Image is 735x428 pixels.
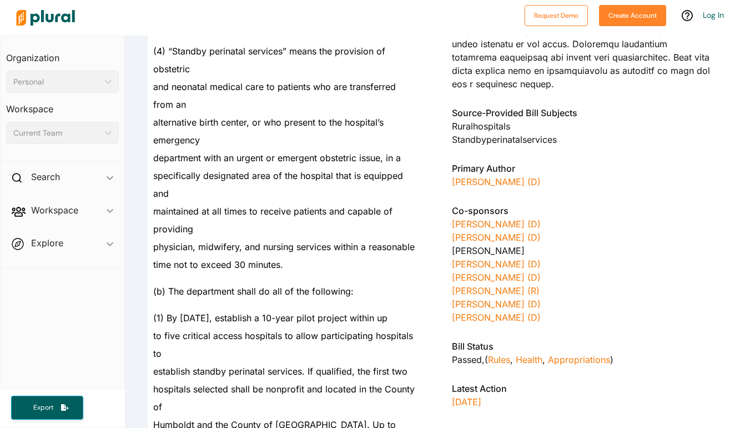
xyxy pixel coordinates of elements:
[153,46,385,74] span: (4) “Standby perinatal services” means the provision of obstetric
[548,354,610,365] a: Appropriations
[452,285,540,296] a: [PERSON_NAME] (R)
[153,384,415,412] span: hospitals selected shall be nonprofit and located in the County of
[452,218,541,230] a: [PERSON_NAME] (D)
[452,382,713,395] h3: Latest Action
[703,10,724,20] a: Log In
[153,312,387,324] span: (1) By [DATE], establish a 10-year pilot project within up
[516,354,542,365] a: Health
[488,354,510,365] a: Rules
[452,120,713,133] div: Ruralhospitals
[153,259,283,270] span: time not to exceed 30 minutes.
[599,9,666,21] a: Create Account
[452,298,541,310] a: [PERSON_NAME] (D)
[153,170,403,199] span: specifically designated area of the hospital that is equipped and
[153,241,415,252] span: physician, midwifery, and nursing services within a reasonable
[452,106,713,120] h3: Source-Provided Bill Subjects
[452,204,713,217] h3: Co-sponsors
[452,232,541,243] a: [PERSON_NAME] (D)
[153,117,384,146] span: alternative birth center, or who present to the hospital’s emergency
[452,395,713,409] p: [DATE]
[153,206,392,235] span: maintained at all times to receive patients and capable of providing
[153,81,396,110] span: and neonatal medical care to patients who are transferred from an
[452,312,541,323] a: [PERSON_NAME] (D)
[525,5,588,26] button: Request Demo
[153,286,354,297] span: (b) The department shall do all of the following:
[452,162,713,175] h3: Primary Author
[525,9,588,21] a: Request Demo
[26,403,61,412] span: Export
[452,176,541,187] a: [PERSON_NAME] (D)
[452,244,713,257] div: [PERSON_NAME]
[452,133,713,146] div: Standbyperinatalservices
[11,396,83,420] button: Export
[13,127,100,139] div: Current Team
[452,272,541,283] a: [PERSON_NAME] (D)
[13,76,100,88] div: Personal
[452,340,713,353] h3: Bill Status
[153,366,407,377] span: establish standby perinatal services. If qualified, the first two
[599,5,666,26] button: Create Account
[452,258,541,270] a: [PERSON_NAME] (D)
[31,171,60,183] h2: Search
[6,42,119,66] h3: Organization
[153,330,413,359] span: to five critical access hospitals to allow participating hospitals to
[452,353,713,366] div: Passed , ( )
[6,93,119,117] h3: Workspace
[153,152,401,163] span: department with an urgent or emergent obstetric issue, in a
